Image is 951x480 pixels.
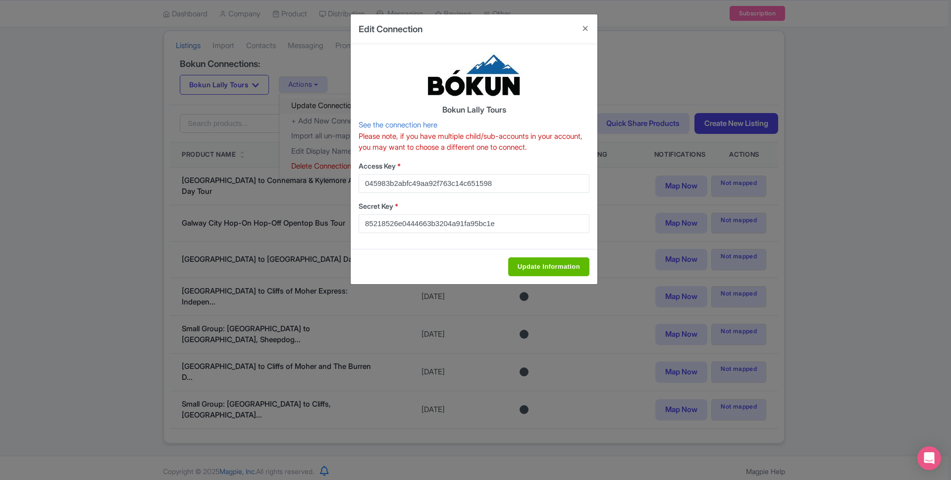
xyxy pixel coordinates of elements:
[400,52,548,102] img: bokun-4a6bef7346ce47292b7c560ca409b5cd.jpg
[574,14,597,43] button: Close
[359,106,589,115] h4: Bokun Lally Tours
[359,22,423,36] h4: Edit Connection
[359,120,437,129] a: See the connection here
[917,446,941,470] div: Open Intercom Messenger
[359,202,393,210] span: Secret Key
[359,131,589,153] p: Please note, if you have multiple child/sub-accounts in your account, you may want to choose a di...
[508,257,589,276] input: Update Information
[359,162,396,170] span: Access Key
